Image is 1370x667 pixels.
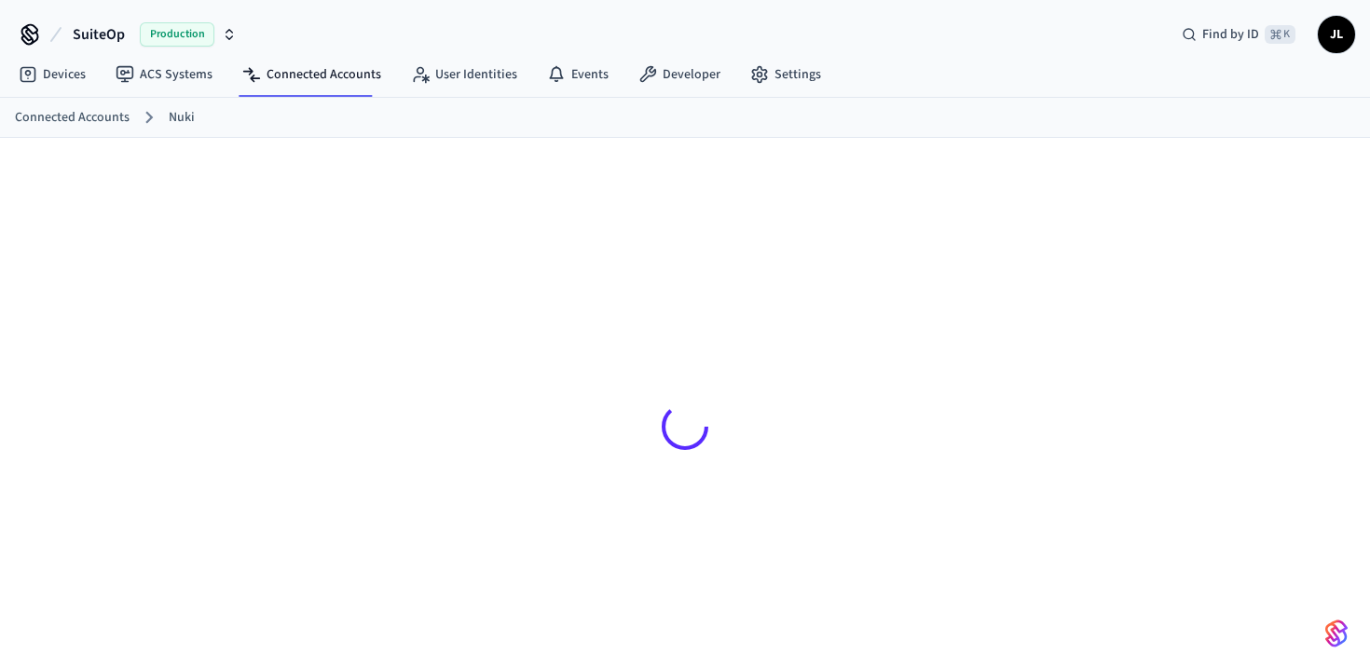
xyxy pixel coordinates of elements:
[4,58,101,91] a: Devices
[1202,25,1259,44] span: Find by ID
[73,23,125,46] span: SuiteOp
[1318,16,1355,53] button: JL
[1265,25,1295,44] span: ⌘ K
[1167,18,1310,51] div: Find by ID⌘ K
[396,58,532,91] a: User Identities
[140,22,214,47] span: Production
[227,58,396,91] a: Connected Accounts
[1320,18,1353,51] span: JL
[1325,619,1348,648] img: SeamLogoGradient.69752ec5.svg
[169,108,195,128] a: Nuki
[532,58,623,91] a: Events
[15,108,130,128] a: Connected Accounts
[623,58,735,91] a: Developer
[735,58,836,91] a: Settings
[101,58,227,91] a: ACS Systems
